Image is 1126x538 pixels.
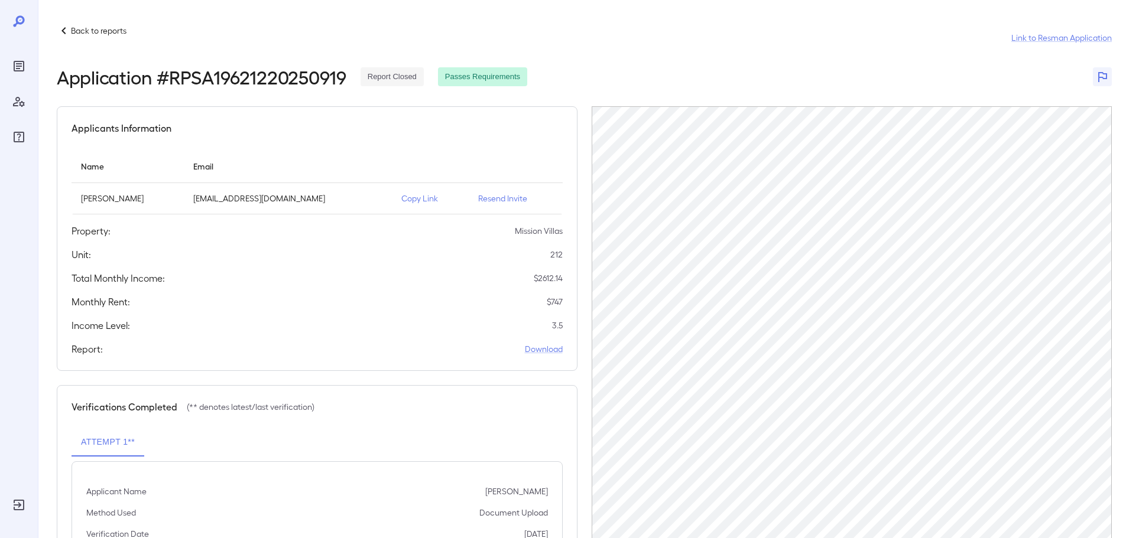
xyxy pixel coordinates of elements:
[72,400,177,414] h5: Verifications Completed
[361,71,424,83] span: Report Closed
[534,272,563,284] p: $ 2612.14
[478,193,553,204] p: Resend Invite
[72,318,130,332] h5: Income Level:
[9,495,28,514] div: Log Out
[72,149,184,183] th: Name
[72,295,130,309] h5: Monthly Rent:
[72,342,103,356] h5: Report:
[438,71,527,83] span: Passes Requirements
[525,343,563,355] a: Download
[550,249,563,260] p: 212
[552,319,563,331] p: 3.5
[72,149,563,214] table: simple table
[72,121,171,135] h5: Applicants Information
[193,193,382,204] p: [EMAIL_ADDRESS][DOMAIN_NAME]
[9,57,28,76] div: Reports
[86,485,147,497] p: Applicant Name
[72,247,91,262] h5: Unit:
[72,428,144,457] button: Attempt 1**
[485,485,548,497] p: [PERSON_NAME]
[72,271,165,285] h5: Total Monthly Income:
[1093,67,1112,86] button: Flag Report
[72,224,111,238] h5: Property:
[187,401,314,413] p: (** denotes latest/last verification)
[401,193,459,204] p: Copy Link
[9,128,28,146] div: FAQ
[81,193,174,204] p: [PERSON_NAME]
[515,225,563,237] p: Mission Villas
[1011,32,1112,44] a: Link to Resman Application
[57,66,346,87] h2: Application # RPSA19621220250919
[9,92,28,111] div: Manage Users
[86,507,136,519] p: Method Used
[71,25,126,37] p: Back to reports
[479,507,548,519] p: Document Upload
[184,149,392,183] th: Email
[547,296,563,308] p: $ 747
